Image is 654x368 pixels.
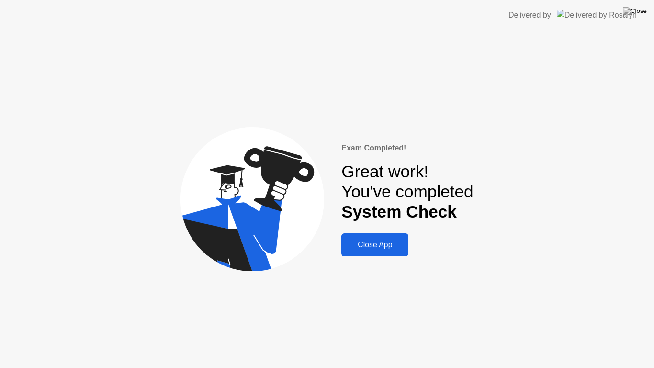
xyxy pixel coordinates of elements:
div: Great work! You've completed [341,161,473,222]
div: Close App [344,241,406,249]
div: Exam Completed! [341,142,473,154]
img: Delivered by Rosalyn [557,10,637,21]
b: System Check [341,202,457,221]
button: Close App [341,233,408,256]
img: Close [623,7,647,15]
div: Delivered by [508,10,551,21]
